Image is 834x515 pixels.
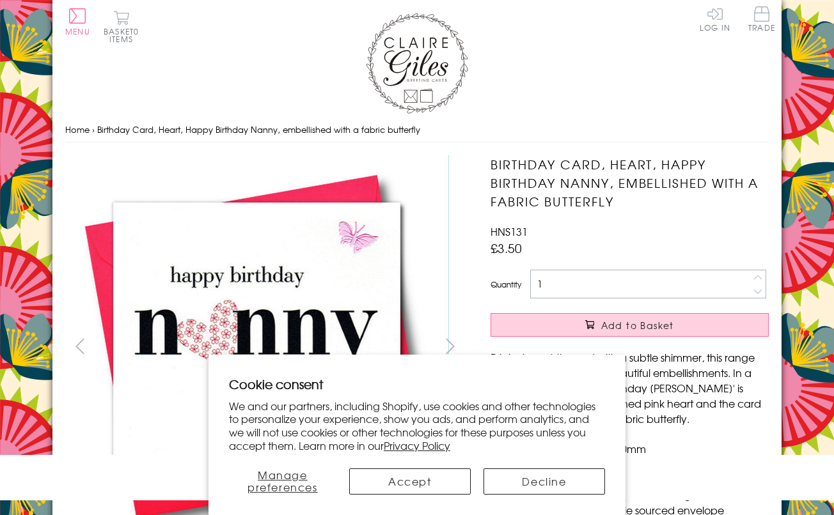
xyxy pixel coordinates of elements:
[97,123,420,135] span: Birthday Card, Heart, Happy Birthday Nanny, embellished with a fabric butterfly
[65,332,94,360] button: prev
[491,313,769,337] button: Add to Basket
[65,123,90,135] a: Home
[748,6,775,31] span: Trade
[491,239,522,257] span: £3.50
[109,26,139,45] span: 0 items
[65,117,769,143] nav: breadcrumbs
[491,350,769,426] p: Printed on white card with a subtle shimmer, this range has large graphics and beautiful embellis...
[366,13,468,114] img: Claire Giles Greetings Cards
[384,438,450,453] a: Privacy Policy
[491,224,528,239] span: HNS131
[748,6,775,34] a: Trade
[349,468,471,495] button: Accept
[484,468,605,495] button: Decline
[229,375,605,393] h2: Cookie consent
[491,155,769,210] h1: Birthday Card, Heart, Happy Birthday Nanny, embellished with a fabric butterfly
[601,319,674,332] span: Add to Basket
[229,468,336,495] button: Manage preferences
[229,399,605,452] p: We and our partners, including Shopify, use cookies and other technologies to personalize your ex...
[248,467,318,495] span: Manage preferences
[104,10,139,43] button: Basket0 items
[436,332,465,360] button: next
[65,26,90,37] span: Menu
[503,441,769,456] li: Dimensions: 150mm x 150mm
[92,123,95,135] span: ›
[700,6,730,31] a: Log In
[491,279,521,290] label: Quantity
[65,8,90,35] button: Menu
